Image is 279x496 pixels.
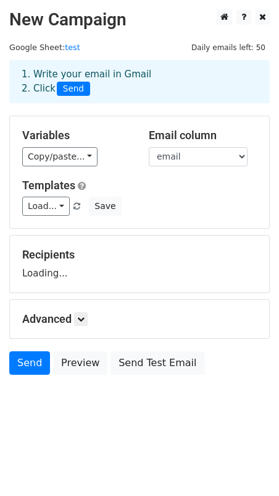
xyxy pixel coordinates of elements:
[12,67,267,96] div: 1. Write your email in Gmail 2. Click
[65,43,80,52] a: test
[22,147,98,166] a: Copy/paste...
[187,41,270,54] span: Daily emails left: 50
[110,351,204,375] a: Send Test Email
[149,129,257,142] h5: Email column
[9,351,50,375] a: Send
[9,9,270,30] h2: New Campaign
[22,248,257,262] h5: Recipients
[53,351,107,375] a: Preview
[187,43,270,52] a: Daily emails left: 50
[22,197,70,216] a: Load...
[22,248,257,280] div: Loading...
[89,197,121,216] button: Save
[57,82,90,96] span: Send
[22,179,75,192] a: Templates
[9,43,80,52] small: Google Sheet:
[22,129,130,142] h5: Variables
[22,312,257,326] h5: Advanced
